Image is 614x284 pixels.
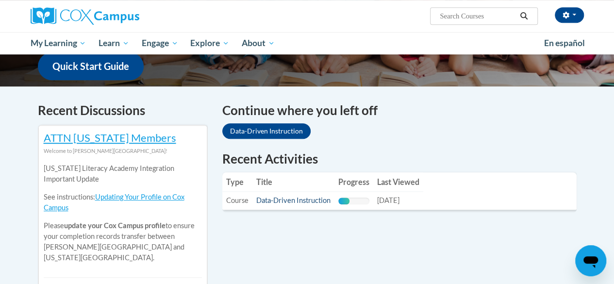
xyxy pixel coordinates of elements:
[544,38,585,48] span: En español
[190,37,229,49] span: Explore
[31,7,205,25] a: Cox Campus
[373,172,423,192] th: Last Viewed
[44,163,202,184] p: [US_STATE] Literacy Academy Integration Important Update
[38,52,144,80] a: Quick Start Guide
[538,33,591,53] a: En español
[256,196,331,204] a: Data-Driven Instruction
[222,172,252,192] th: Type
[30,37,86,49] span: My Learning
[235,32,281,54] a: About
[226,196,249,204] span: Course
[23,32,591,54] div: Main menu
[99,37,129,49] span: Learn
[242,37,275,49] span: About
[24,32,93,54] a: My Learning
[334,172,373,192] th: Progress
[222,123,311,139] a: Data-Driven Instruction
[44,192,202,213] p: See instructions:
[64,221,166,230] b: update your Cox Campus profile
[44,146,202,156] div: Welcome to [PERSON_NAME][GEOGRAPHIC_DATA]!
[142,37,178,49] span: Engage
[38,101,208,120] h4: Recent Discussions
[31,7,139,25] img: Cox Campus
[222,150,577,167] h1: Recent Activities
[516,10,531,22] button: Search
[222,101,577,120] h4: Continue where you left off
[575,245,606,276] iframe: Button to launch messaging window
[377,196,399,204] span: [DATE]
[252,172,334,192] th: Title
[44,156,202,270] div: Please to ensure your completion records transfer between [PERSON_NAME][GEOGRAPHIC_DATA] and [US_...
[135,32,184,54] a: Engage
[184,32,235,54] a: Explore
[555,7,584,23] button: Account Settings
[338,198,349,204] div: Progress, %
[439,10,516,22] input: Search Courses
[44,193,184,212] a: Updating Your Profile on Cox Campus
[92,32,135,54] a: Learn
[44,131,176,144] a: ATTN [US_STATE] Members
